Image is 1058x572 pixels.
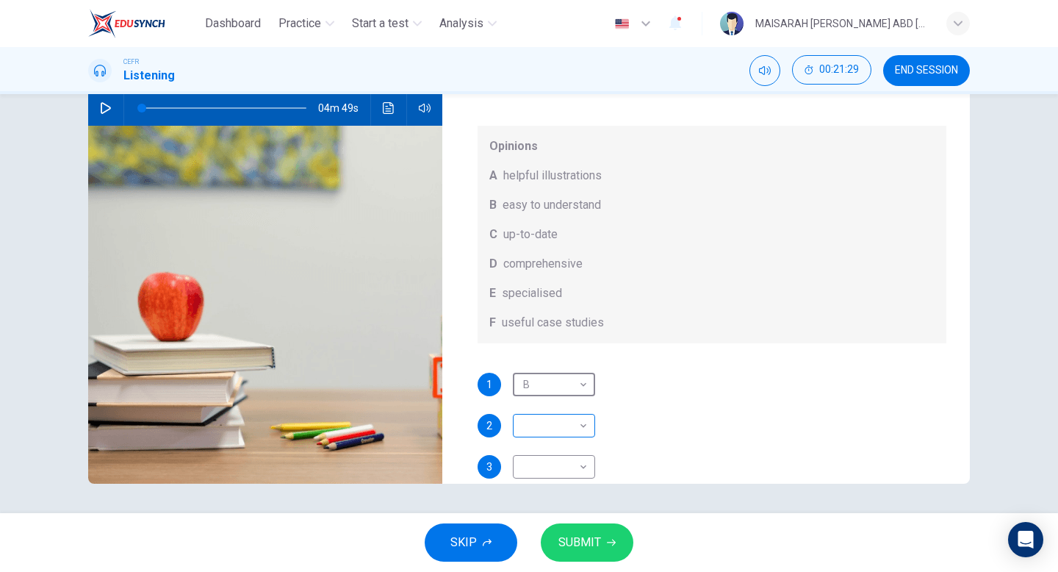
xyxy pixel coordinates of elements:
[502,285,562,302] span: specialised
[278,15,321,32] span: Practice
[123,57,139,67] span: CEFR
[439,15,483,32] span: Analysis
[199,10,267,37] button: Dashboard
[273,10,340,37] button: Practice
[486,462,492,472] span: 3
[88,9,199,38] a: EduSynch logo
[346,10,428,37] button: Start a test
[318,90,370,126] span: 04m 49s
[377,90,400,126] button: Click to see the audio transcription
[503,226,558,243] span: up-to-date
[558,532,601,553] span: SUBMIT
[502,314,604,332] span: useful case studies
[205,15,261,32] span: Dashboard
[513,364,590,406] div: B
[433,10,503,37] button: Analysis
[352,15,409,32] span: Start a test
[541,523,633,562] button: SUBMIT
[489,196,497,214] span: B
[720,12,744,35] img: Profile picture
[613,18,631,29] img: en
[88,9,165,38] img: EduSynch logo
[489,255,497,273] span: D
[819,64,859,76] span: 00:21:29
[883,55,970,86] button: END SESSION
[88,126,442,484] img: Work Placements
[450,532,477,553] span: SKIP
[503,167,602,185] span: helpful illustrations
[755,15,929,32] div: MAISARAH [PERSON_NAME] ABD [PERSON_NAME]
[425,523,517,562] button: SKIP
[486,379,492,390] span: 1
[489,314,496,332] span: F
[895,65,958,76] span: END SESSION
[792,55,871,86] div: Hide
[489,137,935,155] span: Opinions
[503,196,601,214] span: easy to understand
[123,67,175,85] h1: Listening
[792,55,871,85] button: 00:21:29
[486,421,492,431] span: 2
[489,226,497,243] span: C
[503,255,583,273] span: comprehensive
[1008,522,1043,557] div: Open Intercom Messenger
[749,55,780,86] div: Mute
[489,167,497,185] span: A
[489,285,496,302] span: E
